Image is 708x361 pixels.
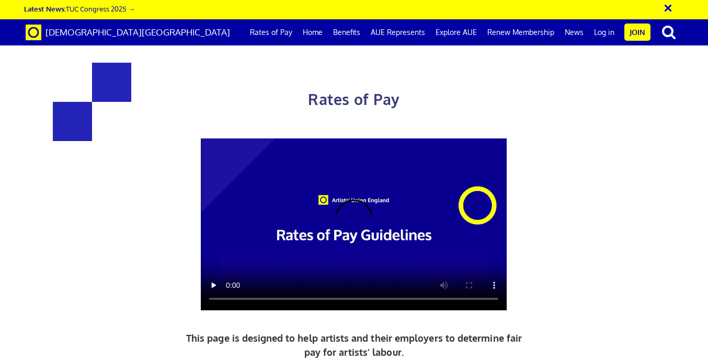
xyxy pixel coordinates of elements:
a: Log in [589,19,620,45]
a: Join [624,24,650,41]
a: Renew Membership [482,19,559,45]
a: News [559,19,589,45]
a: AUE Represents [366,19,430,45]
strong: Latest News: [24,4,66,13]
a: Brand [DEMOGRAPHIC_DATA][GEOGRAPHIC_DATA] [18,19,238,45]
span: [DEMOGRAPHIC_DATA][GEOGRAPHIC_DATA] [45,27,230,38]
a: Rates of Pay [245,19,298,45]
a: Home [298,19,328,45]
a: Latest News:TUC Congress 2025 → [24,4,135,13]
a: Benefits [328,19,366,45]
a: Explore AUE [430,19,482,45]
button: search [653,21,685,43]
span: Rates of Pay [308,90,399,109]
